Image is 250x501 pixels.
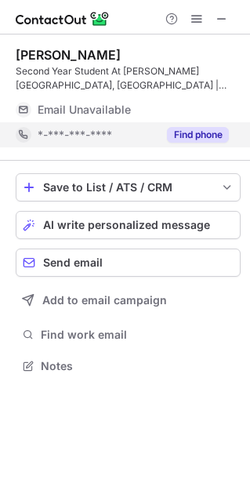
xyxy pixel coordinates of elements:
[16,324,241,346] button: Find work email
[16,64,241,93] div: Second Year Student At [PERSON_NAME][GEOGRAPHIC_DATA], [GEOGRAPHIC_DATA] | Aspiring CIMA and CPA ...
[16,249,241,277] button: Send email
[43,181,213,194] div: Save to List / ATS / CRM
[16,47,121,63] div: [PERSON_NAME]
[41,359,234,373] span: Notes
[16,286,241,314] button: Add to email campaign
[42,294,167,307] span: Add to email campaign
[16,211,241,239] button: AI write personalized message
[43,256,103,269] span: Send email
[16,9,110,28] img: ContactOut v5.3.10
[16,355,241,377] button: Notes
[16,173,241,201] button: save-profile-one-click
[43,219,210,231] span: AI write personalized message
[38,103,131,117] span: Email Unavailable
[167,127,229,143] button: Reveal Button
[41,328,234,342] span: Find work email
